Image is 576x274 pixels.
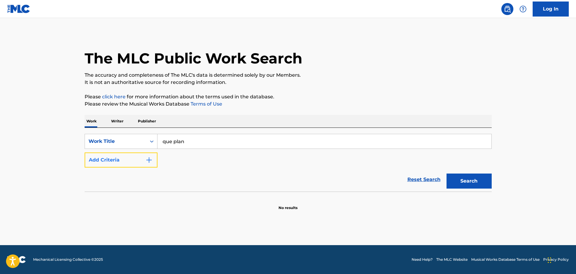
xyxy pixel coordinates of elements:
[85,72,492,79] p: The accuracy and completeness of The MLC's data is determined solely by our Members.
[109,115,125,128] p: Writer
[548,251,551,269] div: Arrastrar
[136,115,158,128] p: Publisher
[447,174,492,189] button: Search
[189,101,222,107] a: Terms of Use
[546,245,576,274] iframe: Chat Widget
[7,5,30,13] img: MLC Logo
[33,257,103,262] span: Mechanical Licensing Collective © 2025
[85,115,98,128] p: Work
[501,3,513,15] a: Public Search
[85,152,157,168] button: Add Criteria
[85,100,492,108] p: Please review the Musical Works Database
[85,49,302,67] h1: The MLC Public Work Search
[279,198,297,211] p: No results
[89,138,143,145] div: Work Title
[412,257,433,262] a: Need Help?
[404,173,444,186] a: Reset Search
[504,5,511,13] img: search
[436,257,468,262] a: The MLC Website
[102,94,126,100] a: click here
[85,134,492,192] form: Search Form
[519,5,527,13] img: help
[543,257,569,262] a: Privacy Policy
[85,93,492,100] p: Please for more information about the terms used in the database.
[471,257,540,262] a: Musical Works Database Terms of Use
[7,256,26,263] img: logo
[517,3,529,15] div: Help
[533,2,569,17] a: Log In
[546,245,576,274] div: Widget de chat
[145,156,153,164] img: 9d2ae6d4665cec9f34b9.svg
[85,79,492,86] p: It is not an authoritative source for recording information.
